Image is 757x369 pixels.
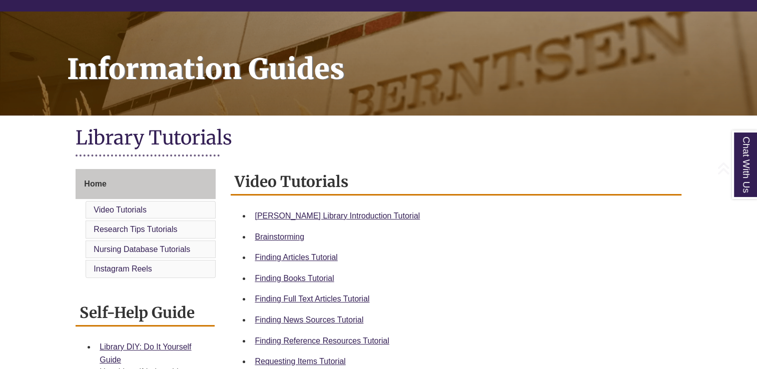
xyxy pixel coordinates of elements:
[717,161,754,175] a: Back to Top
[94,225,177,233] a: Research Tips Tutorials
[255,336,389,345] a: Finding Reference Resources Tutorial
[84,179,106,188] span: Home
[76,169,216,280] div: Guide Page Menu
[76,169,216,199] a: Home
[255,357,345,365] a: Requesting Items Tutorial
[94,245,190,253] a: Nursing Database Tutorials
[255,253,337,261] a: Finding Articles Tutorial
[231,169,681,195] h2: Video Tutorials
[255,211,420,220] a: [PERSON_NAME] Library Introduction Tutorial
[255,315,363,324] a: Finding News Sources Tutorial
[76,125,681,152] h1: Library Tutorials
[76,300,215,326] h2: Self-Help Guide
[56,11,757,102] h1: Information Guides
[94,264,152,273] a: Instagram Reels
[94,205,147,214] a: Video Tutorials
[255,232,304,241] a: Brainstorming
[255,274,334,282] a: Finding Books Tutorial
[255,294,369,303] a: Finding Full Text Articles Tutorial
[100,342,191,364] a: Library DIY: Do It Yourself Guide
